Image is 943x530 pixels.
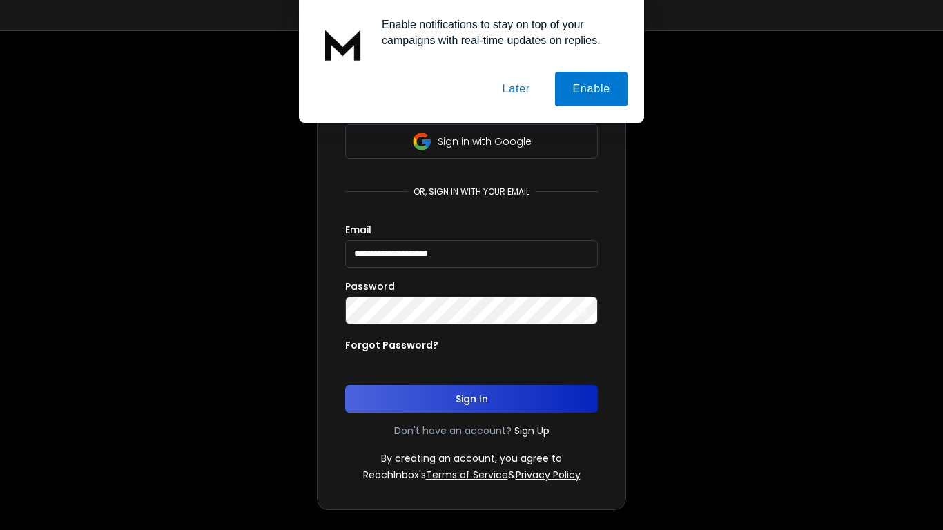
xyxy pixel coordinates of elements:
[371,17,628,48] div: Enable notifications to stay on top of your campaigns with real-time updates on replies.
[514,424,550,438] a: Sign Up
[485,72,547,106] button: Later
[345,225,371,235] label: Email
[408,186,535,197] p: or, sign in with your email
[516,468,581,482] a: Privacy Policy
[345,282,395,291] label: Password
[345,124,598,159] button: Sign in with Google
[381,451,562,465] p: By creating an account, you agree to
[345,338,438,352] p: Forgot Password?
[555,72,628,106] button: Enable
[394,424,512,438] p: Don't have an account?
[363,468,581,482] p: ReachInbox's &
[315,17,371,72] img: notification icon
[438,135,532,148] p: Sign in with Google
[426,468,508,482] a: Terms of Service
[345,385,598,413] button: Sign In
